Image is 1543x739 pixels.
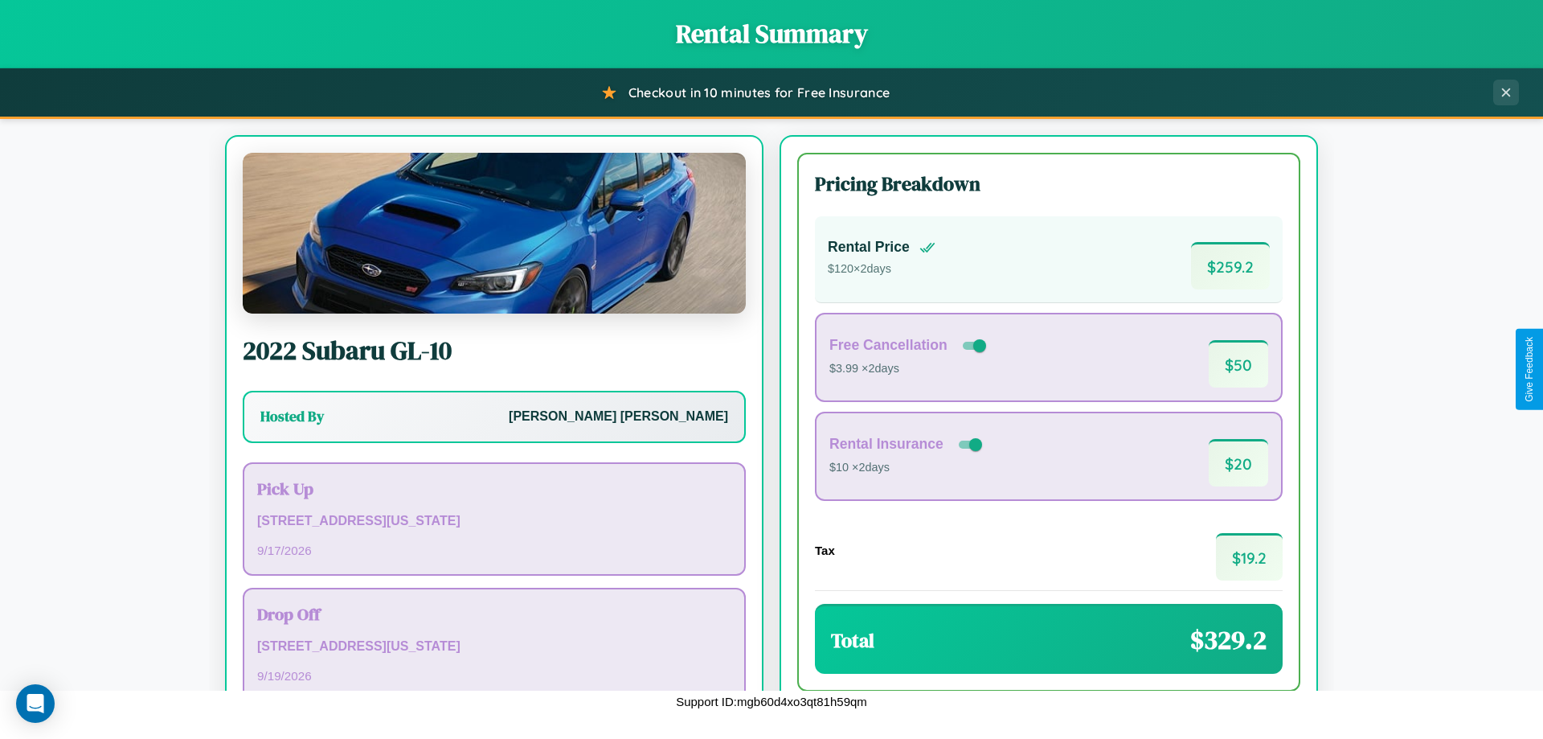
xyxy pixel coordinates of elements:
[828,239,910,256] h4: Rental Price
[257,635,731,659] p: [STREET_ADDRESS][US_STATE]
[260,407,324,426] h3: Hosted By
[257,665,731,687] p: 9 / 19 / 2026
[509,405,728,429] p: [PERSON_NAME] [PERSON_NAME]
[16,16,1527,51] h1: Rental Summary
[829,359,989,380] p: $3.99 × 2 days
[1191,242,1270,289] span: $ 259.2
[1524,337,1535,402] div: Give Feedback
[829,436,943,453] h4: Rental Insurance
[257,510,731,533] p: [STREET_ADDRESS][US_STATE]
[243,333,746,368] h2: 2022 Subaru GL-10
[676,691,867,712] p: Support ID: mgb60d4xo3qt81h59qm
[1190,622,1267,658] span: $ 329.2
[628,84,890,101] span: Checkout in 10 minutes for Free Insurance
[257,602,731,626] h3: Drop Off
[1216,533,1283,581] span: $ 19.2
[1209,439,1268,487] span: $ 20
[257,477,731,500] h3: Pick Up
[831,627,874,654] h3: Total
[243,153,746,314] img: Subaru GL-10
[16,684,55,723] div: Open Intercom Messenger
[829,458,985,478] p: $10 × 2 days
[257,540,731,561] p: 9 / 17 / 2026
[829,337,947,354] h4: Free Cancellation
[828,259,935,280] p: $ 120 × 2 days
[815,544,835,557] h4: Tax
[815,170,1283,197] h3: Pricing Breakdown
[1209,340,1268,388] span: $ 50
